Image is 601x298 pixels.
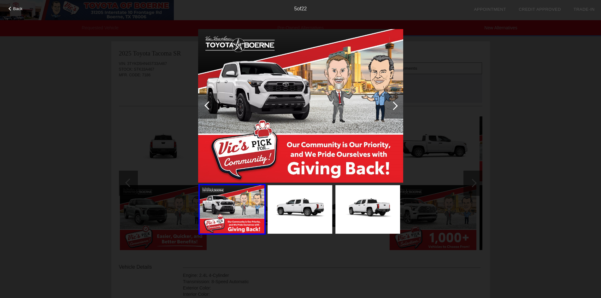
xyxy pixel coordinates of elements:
img: image.aspx [335,185,400,234]
img: image.aspx [198,29,403,183]
a: Appointment [474,7,506,12]
a: Trade-In [574,7,595,12]
span: 5 [294,6,297,11]
a: Credit Approved [519,7,561,12]
span: 22 [301,6,307,11]
span: Back [13,6,23,11]
img: image.aspx [268,185,332,234]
